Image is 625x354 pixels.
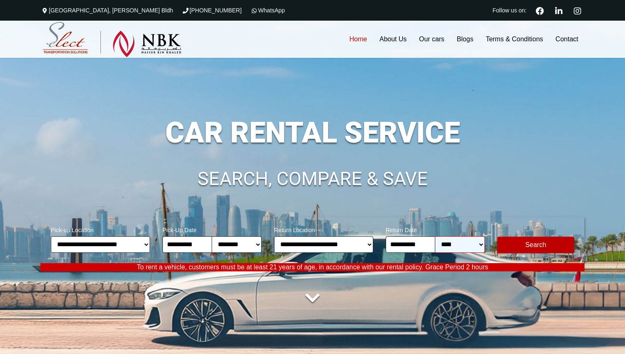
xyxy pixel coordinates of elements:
[181,7,242,14] a: [PHONE_NUMBER]
[549,21,584,58] a: Contact
[162,221,262,236] span: Pick-Up Date
[532,6,547,15] a: Facebook
[451,21,479,58] a: Blogs
[479,21,549,58] a: Terms & Conditions
[413,21,451,58] a: Our cars
[373,21,413,58] a: About Us
[343,21,373,58] a: Home
[43,22,181,57] img: Select Rent a Car
[551,6,566,15] a: Linkedin
[570,6,584,15] a: Instagram
[274,221,373,236] span: Return Location
[250,7,285,14] a: WhatsApp
[497,237,574,253] button: Modify Search
[386,221,485,236] span: Return Date
[41,118,584,147] h1: CAR RENTAL SERVICE
[41,263,584,271] p: To rent a vehicle, customers must be at least 21 years of age, in accordance with our rental poli...
[41,169,584,188] h1: SEARCH, COMPARE & SAVE
[51,221,150,236] span: Pick-up Location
